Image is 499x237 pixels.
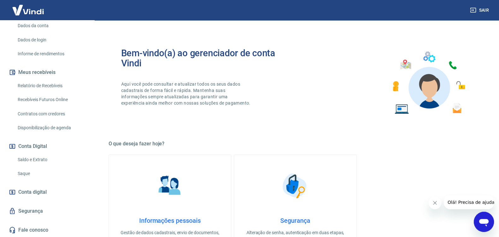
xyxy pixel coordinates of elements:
span: Conta digital [18,188,47,197]
a: Fale conosco [8,223,87,237]
button: Meus recebíveis [8,65,87,79]
a: Saque [15,167,87,180]
a: Contratos com credores [15,107,87,120]
span: Olá! Precisa de ajuda? [4,4,53,9]
a: Conta digital [8,185,87,199]
h4: Informações pessoais [119,217,221,224]
a: Disponibilização de agenda [15,121,87,134]
a: Dados de login [15,33,87,46]
a: Informe de rendimentos [15,47,87,60]
iframe: Mensagem da empresa [444,195,494,209]
img: Informações pessoais [154,170,186,202]
button: Conta Digital [8,139,87,153]
img: Segurança [279,170,311,202]
p: Aqui você pode consultar e atualizar todos os seus dados cadastrais de forma fácil e rápida. Mant... [121,81,252,106]
a: Relatório de Recebíveis [15,79,87,92]
a: Saldo e Extrato [15,153,87,166]
a: Dados da conta [15,19,87,32]
h2: Bem-vindo(a) ao gerenciador de conta Vindi [121,48,295,68]
img: Imagem de um avatar masculino com diversos icones exemplificando as funcionalidades do gerenciado... [387,48,470,118]
img: Vindi [8,0,49,20]
h5: O que deseja fazer hoje? [109,141,482,147]
a: Segurança [8,204,87,218]
iframe: Fechar mensagem [429,197,441,209]
a: Recebíveis Futuros Online [15,93,87,106]
h4: Segurança [244,217,346,224]
iframe: Botão para abrir a janela de mensagens [474,212,494,232]
button: Sair [469,4,491,16]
